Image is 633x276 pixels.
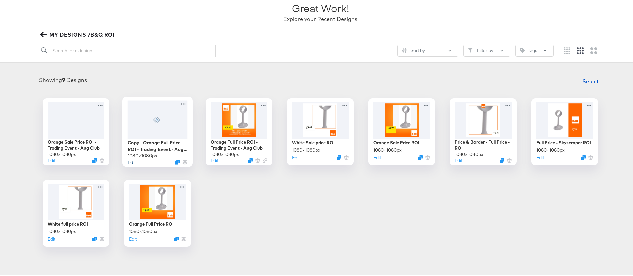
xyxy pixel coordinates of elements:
button: FilterFilter by [463,43,510,55]
div: Price & Border - Full Price - ROI [455,137,512,150]
div: Orange Sale Price ROI - Trading Event - Aug Club1080×1080pxEditDuplicate [43,97,109,164]
span: Select [582,75,599,84]
span: MY DESIGNS /B&Q ROI [42,28,115,38]
div: Orange Full Price ROI - Trading Event - Aug Club1080×1080pxEditDuplicate [206,97,272,164]
div: Orange Full Price ROI [129,219,174,226]
svg: Filter [468,46,473,51]
div: White Sale price ROI1080×1080pxEditDuplicate [287,97,354,164]
svg: Duplicate [248,157,253,161]
div: 1080 × 1080 px [48,227,76,233]
div: Copy - Orange Full Price ROI - Trading Event - Aug Club [128,137,188,151]
svg: Medium grid [577,46,584,52]
div: 1080 × 1080 px [536,145,565,152]
svg: Link [263,157,267,161]
div: Copy - Orange Full Price ROI - Trading Event - Aug Club1080×1080pxEditDuplicate [122,95,193,165]
button: Edit [211,156,218,162]
div: Showing Designs [39,75,87,82]
div: Orange Sale Price ROI1080×1080pxEditDuplicate [368,97,435,164]
svg: Duplicate [581,154,586,158]
div: White Sale price ROI [292,138,335,144]
div: 1080 × 1080 px [48,150,76,156]
svg: Duplicate [337,154,341,158]
div: Orange Full Price ROI1080×1080pxEditDuplicate [124,178,191,245]
div: Orange Sale Price ROI [373,138,419,144]
button: SlidersSort by [397,43,458,55]
button: Edit [48,156,55,162]
div: White full price ROI1080×1080pxEditDuplicate [43,178,109,245]
button: Edit [373,153,381,159]
div: 1080 × 1080 px [128,151,157,157]
div: 1080 × 1080 px [211,150,239,156]
svg: Duplicate [175,158,180,163]
svg: Small grid [564,46,570,52]
div: Explore your Recent Designs [283,14,357,21]
button: Edit [536,153,544,159]
svg: Duplicate [500,157,504,161]
svg: Duplicate [92,235,97,240]
svg: Tag [520,46,525,51]
div: 1080 × 1080 px [373,145,402,152]
div: 1080 × 1080 px [292,145,320,152]
strong: 9 [62,75,65,82]
button: TagTags [515,43,554,55]
div: White full price ROI [48,219,88,226]
button: Edit [128,157,136,163]
button: MY DESIGNS /B&Q ROI [39,28,117,38]
div: 1080 × 1080 px [129,227,157,233]
div: 1080 × 1080 px [455,150,483,156]
svg: Duplicate [174,235,179,240]
svg: Duplicate [92,157,97,161]
div: Full Price - Skyscraper ROI1080×1080pxEditDuplicate [531,97,598,164]
div: Full Price - Skyscraper ROI [536,138,591,144]
button: Edit [292,153,300,159]
div: Orange Full Price ROI - Trading Event - Aug Club [211,137,267,150]
input: Search for a design [39,43,216,55]
svg: Large grid [590,46,597,52]
button: Edit [48,234,55,241]
svg: Duplicate [418,154,423,158]
button: Edit [455,156,462,162]
svg: Sliders [402,46,407,51]
button: Select [580,73,602,86]
div: Orange Sale Price ROI - Trading Event - Aug Club [48,137,104,150]
button: Edit [129,234,137,241]
div: Price & Border - Full Price - ROI1080×1080pxEditDuplicate [450,97,517,164]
